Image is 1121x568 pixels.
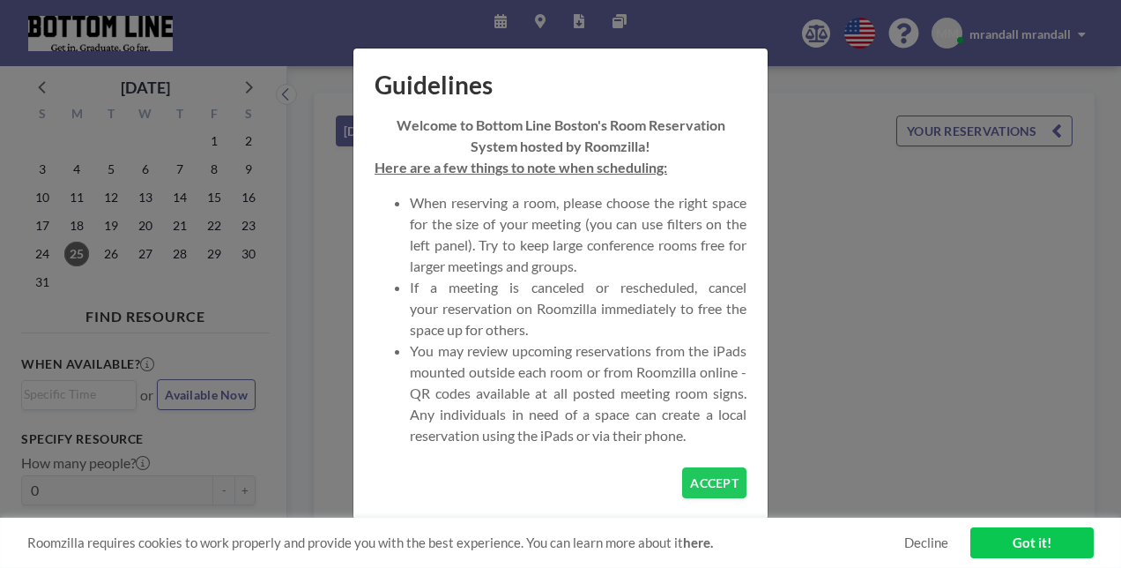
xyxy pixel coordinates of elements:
li: If a meeting is canceled or rescheduled, cancel your reservation on Roomzilla immediately to free... [410,277,746,340]
strong: Welcome to Bottom Line Boston's Room Reservation System hosted by Roomzilla! [397,116,725,154]
li: You may review upcoming reservations from the iPads mounted outside each room or from Roomzilla o... [410,340,746,446]
a: Got it! [970,527,1094,558]
h1: Guidelines [353,49,768,115]
span: Roomzilla requires cookies to work properly and provide you with the best experience. You can lea... [27,534,904,551]
li: When reserving a room, please choose the right space for the size of your meeting (you can use fi... [410,192,746,277]
button: ACCEPT [682,467,746,498]
a: here. [683,534,713,550]
a: Decline [904,534,948,551]
u: Here are a few things to note when scheduling: [375,159,667,176]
